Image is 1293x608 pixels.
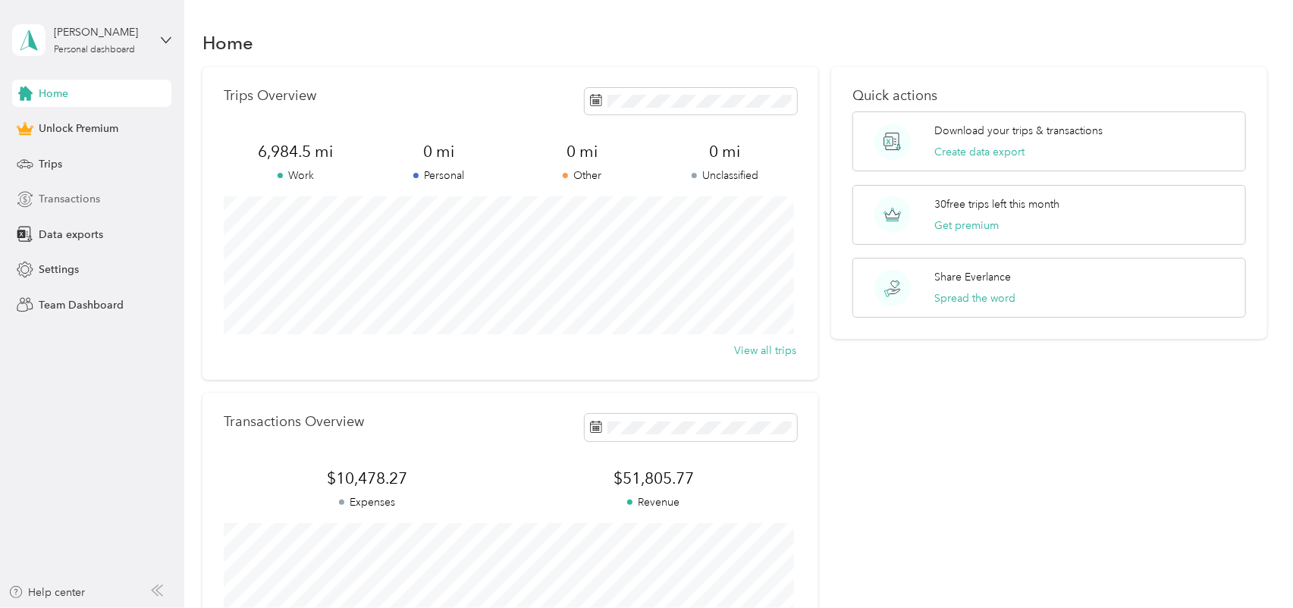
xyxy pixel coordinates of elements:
[935,196,1060,212] p: 30 free trips left this month
[935,123,1103,139] p: Download your trips & transactions
[510,494,797,510] p: Revenue
[367,141,510,162] span: 0 mi
[935,218,1000,233] button: Get premium
[510,141,654,162] span: 0 mi
[510,468,797,489] span: $51,805.77
[224,88,316,104] p: Trips Overview
[224,168,367,183] p: Work
[935,144,1025,160] button: Create data export
[735,343,797,359] button: View all trips
[224,468,510,489] span: $10,478.27
[39,121,118,136] span: Unlock Premium
[935,269,1012,285] p: Share Everlance
[39,262,79,277] span: Settings
[39,156,62,172] span: Trips
[39,86,68,102] span: Home
[54,45,135,55] div: Personal dashboard
[367,168,510,183] p: Personal
[39,227,103,243] span: Data exports
[54,24,149,40] div: [PERSON_NAME]
[654,141,797,162] span: 0 mi
[935,290,1016,306] button: Spread the word
[224,141,367,162] span: 6,984.5 mi
[852,88,1245,104] p: Quick actions
[1208,523,1293,608] iframe: Everlance-gr Chat Button Frame
[39,191,100,207] span: Transactions
[654,168,797,183] p: Unclassified
[8,584,86,600] button: Help center
[510,168,654,183] p: Other
[224,414,364,430] p: Transactions Overview
[224,494,510,510] p: Expenses
[202,35,253,51] h1: Home
[39,297,124,313] span: Team Dashboard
